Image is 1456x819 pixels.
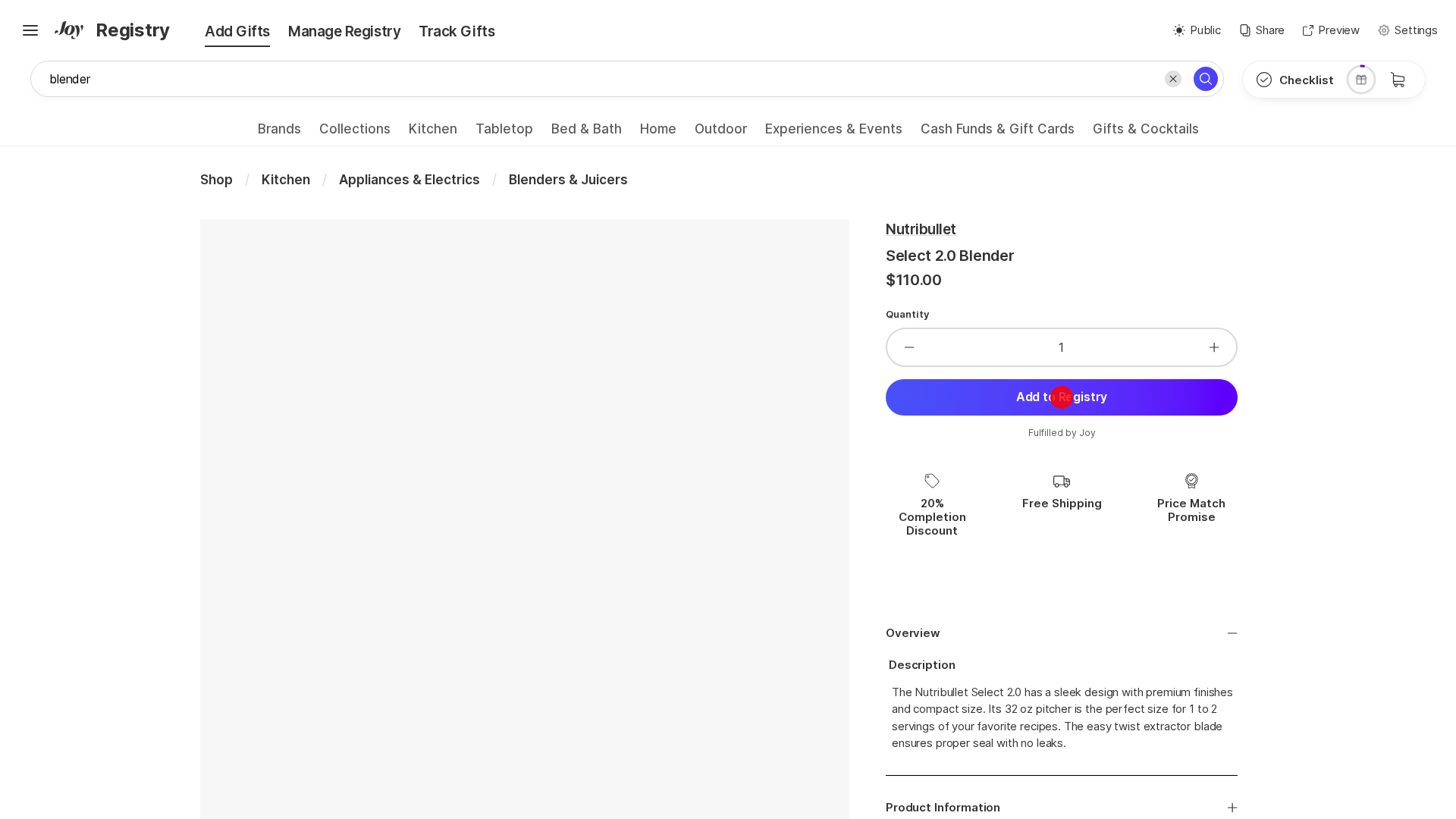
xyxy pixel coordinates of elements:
[258,121,301,146] a: Brands
[1028,428,1096,438] p: Fulfilled by Joy
[1190,22,1221,39] p: Public
[1318,22,1360,39] p: Preview
[492,172,497,187] span: /
[868,614,1256,652] button: Overview
[409,21,504,42] div: Track Gifts
[1194,67,1218,91] button: Search for
[1093,121,1199,146] a: Gifts & Cocktails
[279,21,409,42] div: Manage Registry
[886,626,1227,640] div: Overview
[889,658,1216,672] div: Description
[695,121,747,146] a: Outdoor
[1165,71,1181,87] button: Clear search
[200,172,233,187] span: Shop
[1239,22,1285,39] button: Share
[765,121,902,146] a: Experiences & Events
[886,219,956,240] button: Nutribullet
[640,121,676,146] a: Home
[886,801,1227,814] div: Product Information
[1145,497,1238,524] p: Price Match Promise
[1395,22,1438,39] p: Settings
[319,121,391,146] a: Collections
[1256,22,1285,39] p: Share
[921,121,1075,146] a: Cash Funds & Gift Cards
[475,121,533,146] a: Tabletop
[886,497,978,538] p: 20% Completion Discount
[1173,22,1221,39] button: Public
[1022,497,1102,510] p: Free Shipping
[1378,22,1438,39] button: Settings
[262,172,310,187] span: Kitchen
[339,172,480,187] span: Appliances & Electrics
[174,21,279,42] div: Add Gifts
[1243,61,1346,98] button: Checklist
[886,379,1238,416] button: Add to Registry
[1303,22,1360,39] button: Preview
[886,271,942,289] span: $110.00
[886,307,1238,321] label: Quantity
[96,17,170,44] span: Registry
[30,61,1224,97] input: Search brands, products, or paste a URL
[551,121,622,146] a: Bed & Bath
[509,172,628,187] span: Blenders & Juicers
[868,652,1256,764] div: Overview
[245,172,249,187] span: /
[322,172,327,187] span: /
[886,219,1238,265] h1: Select 2.0 Blender
[892,684,1235,752] div: The Nutribullet Select 2.0 has a sleek design with premium finishes and compact size. Its 32 oz p...
[409,121,457,146] a: Kitchen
